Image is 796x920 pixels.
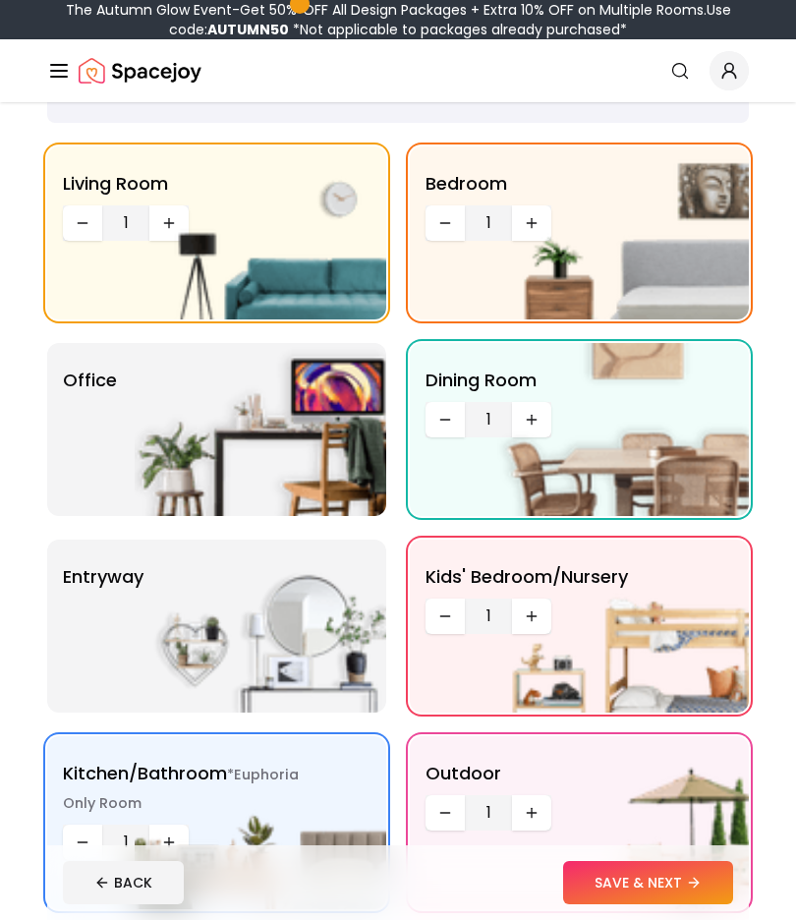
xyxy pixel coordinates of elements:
[135,343,386,516] img: Office
[63,205,102,241] button: Decrease quantity
[497,146,749,319] img: Bedroom
[135,540,386,713] img: entryway
[63,367,117,394] p: Office
[79,51,201,90] a: Spacejoy
[473,211,504,235] span: 1
[426,367,537,394] p: Dining Room
[63,861,184,904] button: BACK
[110,211,142,235] span: 1
[563,861,733,904] button: SAVE & NEXT
[473,408,504,431] span: 1
[426,402,465,437] button: Decrease quantity
[426,205,465,241] button: Decrease quantity
[497,343,749,516] img: Dining Room
[473,801,504,825] span: 1
[63,760,309,817] p: Kitchen/Bathroom
[63,170,168,198] p: Living Room
[63,563,143,591] p: entryway
[79,51,201,90] img: Spacejoy Logo
[426,170,507,198] p: Bedroom
[426,599,465,634] button: Decrease quantity
[473,604,504,628] span: 1
[497,736,749,909] img: Outdoor
[207,20,289,39] b: AUTUMN50
[63,825,102,860] button: Decrease quantity
[289,20,627,39] span: *Not applicable to packages already purchased*
[426,760,501,787] p: Outdoor
[135,736,386,909] img: Kitchen/Bathroom *Euphoria Only
[426,563,628,591] p: Kids' Bedroom/Nursery
[47,39,749,102] nav: Global
[497,540,749,713] img: Kids' Bedroom/Nursery
[426,795,465,831] button: Decrease quantity
[110,831,142,854] span: 1
[135,146,386,319] img: Living Room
